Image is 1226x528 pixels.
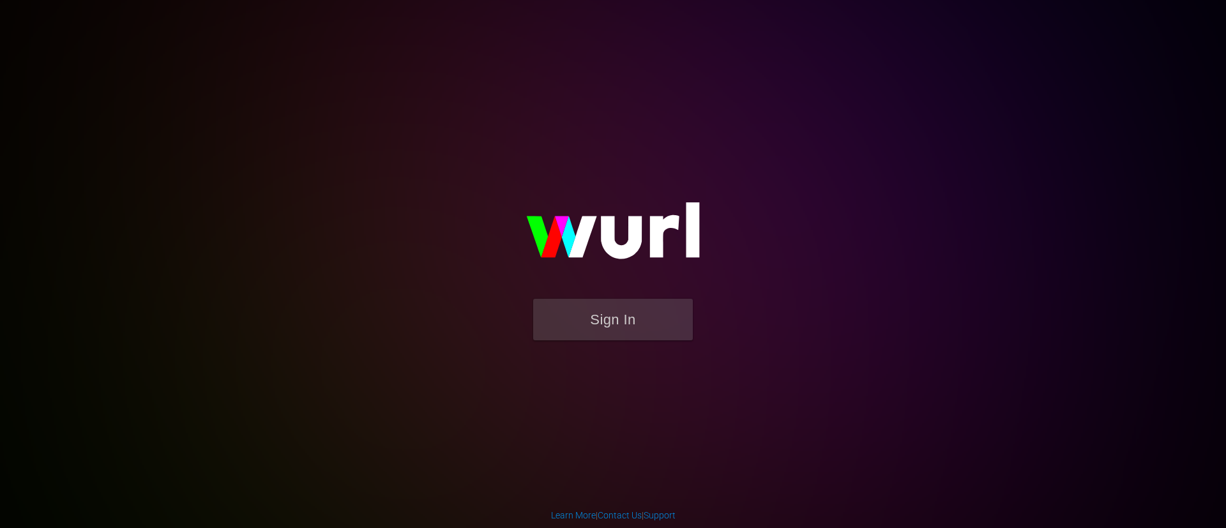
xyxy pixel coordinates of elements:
div: | | [551,509,676,522]
img: wurl-logo-on-black-223613ac3d8ba8fe6dc639794a292ebdb59501304c7dfd60c99c58986ef67473.svg [485,175,741,299]
button: Sign In [533,299,693,340]
a: Support [644,510,676,520]
a: Learn More [551,510,596,520]
a: Contact Us [598,510,642,520]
